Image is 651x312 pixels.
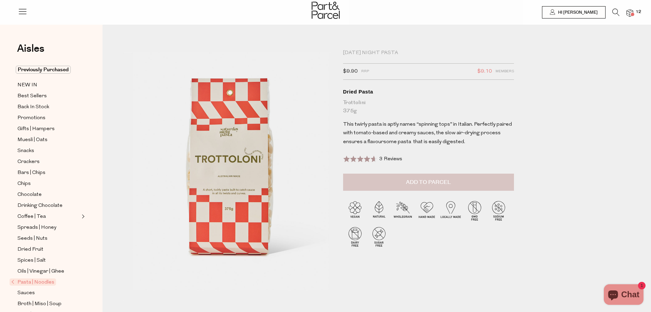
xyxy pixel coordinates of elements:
span: Aisles [17,41,44,56]
span: Previously Purchased [16,66,71,74]
img: Dried Pasta [123,52,333,300]
img: P_P-ICONS-Live_Bec_V11_Sodium_Free.svg [487,199,511,223]
span: Sauces [17,289,35,297]
span: Oils | Vinegar | Ghee [17,267,64,276]
span: Promotions [17,114,45,122]
span: 3 Reviews [379,157,402,162]
img: P_P-ICONS-Live_Bec_V11_Vegan.svg [343,199,367,223]
a: Previously Purchased [17,66,80,74]
span: Pasta | Noodles [10,278,56,286]
img: P_P-ICONS-Live_Bec_V11_Natural.svg [367,199,391,223]
span: 12 [634,9,643,15]
span: Snacks [17,147,34,155]
a: Coffee | Tea [17,212,80,221]
a: Spices | Salt [17,256,80,265]
img: P_P-ICONS-Live_Bec_V11_Wholegrain.svg [391,199,415,223]
span: $9.90 [343,67,358,76]
span: Coffee | Tea [17,213,46,221]
a: Sauces [17,289,80,297]
span: NEW IN [17,81,37,89]
div: Dried Pasta [343,88,514,95]
div: [DATE] Night Pasta [343,50,514,57]
a: Drinking Chocolate [17,201,80,210]
a: Pasta | Noodles [11,278,80,286]
span: Back In Stock [17,103,49,111]
a: Snacks [17,147,80,155]
img: P_P-ICONS-Live_Bec_V11_Locally_Made_2.svg [439,199,463,223]
span: Gifts | Hampers [17,125,55,133]
div: Trottolini 375g [343,99,514,115]
a: Chips [17,179,80,188]
span: Members [496,67,514,76]
img: Part&Parcel [312,2,340,19]
img: P_P-ICONS-Live_Bec_V11_Dairy_Free.svg [343,225,367,249]
span: Add to Parcel [406,178,451,186]
img: P_P-ICONS-Live_Bec_V11_Handmade.svg [415,199,439,223]
span: $9.10 [477,67,492,76]
span: Best Sellers [17,92,47,100]
img: P_P-ICONS-Live_Bec_V11_GMO_Free.svg [463,199,487,223]
a: Gifts | Hampers [17,125,80,133]
span: Broth | Miso | Soup [17,300,62,308]
a: Muesli | Oats [17,136,80,144]
span: RRP [361,67,369,76]
a: Crackers [17,158,80,166]
button: Expand/Collapse Coffee | Tea [80,212,85,221]
a: NEW IN [17,81,80,89]
a: Seeds | Nuts [17,234,80,243]
a: 12 [626,9,633,16]
a: Broth | Miso | Soup [17,300,80,308]
a: Promotions [17,114,80,122]
span: Dried Fruit [17,246,43,254]
span: Spreads | Honey [17,224,56,232]
a: Oils | Vinegar | Ghee [17,267,80,276]
span: Bars | Chips [17,169,45,177]
span: Seeds | Nuts [17,235,48,243]
a: Spreads | Honey [17,223,80,232]
span: Spices | Salt [17,257,46,265]
inbox-online-store-chat: Shopify online store chat [602,284,646,307]
a: Dried Fruit [17,245,80,254]
a: Aisles [17,43,44,61]
span: Chocolate [17,191,42,199]
span: Drinking Chocolate [17,202,63,210]
span: Crackers [17,158,40,166]
a: Best Sellers [17,92,80,100]
img: P_P-ICONS-Live_Bec_V11_Sugar_Free.svg [367,225,391,249]
a: Hi [PERSON_NAME] [542,6,606,18]
a: Bars | Chips [17,169,80,177]
span: Chips [17,180,31,188]
a: Chocolate [17,190,80,199]
span: Muesli | Oats [17,136,48,144]
span: Hi [PERSON_NAME] [556,10,598,15]
button: Add to Parcel [343,174,514,191]
a: Back In Stock [17,103,80,111]
span: This twirly pasta is aptly names “spinning tops” in Italian. Perfectly paired with tomato-based a... [343,122,512,145]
